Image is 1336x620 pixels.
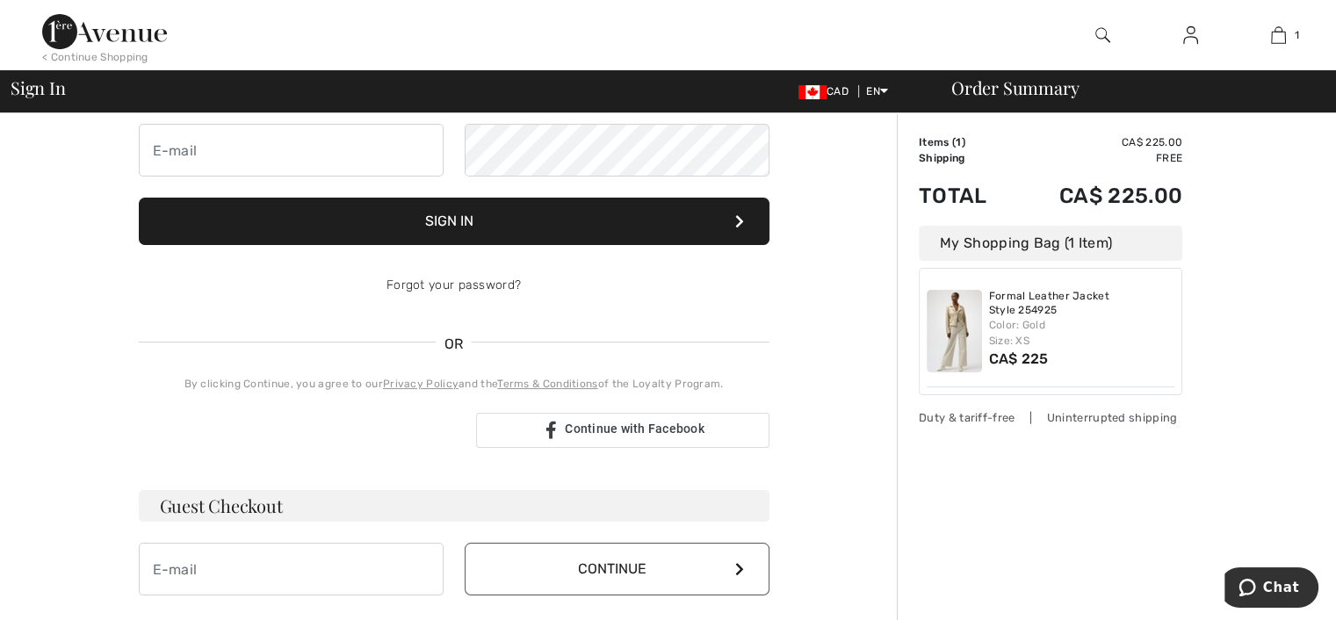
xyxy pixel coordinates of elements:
img: Formal Leather Jacket Style 254925 [927,290,982,372]
a: Terms & Conditions [497,378,597,390]
div: My Shopping Bag (1 Item) [919,226,1182,261]
div: By clicking Continue, you agree to our and the of the Loyalty Program. [139,376,769,392]
h3: Guest Checkout [139,490,769,522]
span: CAD [798,85,856,97]
div: Order Summary [930,79,1325,97]
span: Continue with Facebook [565,422,704,436]
div: < Continue Shopping [42,49,148,65]
a: Continue with Facebook [476,413,769,448]
td: CA$ 225.00 [1013,134,1182,150]
td: Total [919,166,1013,226]
td: Free [1013,150,1182,166]
a: Sign In [1169,25,1212,47]
td: CA$ 225.00 [1013,166,1182,226]
iframe: Opens a widget where you can chat to one of our agents [1224,567,1318,611]
span: OR [436,334,473,355]
div: Duty & tariff-free | Uninterrupted shipping [919,409,1182,426]
span: EN [866,85,888,97]
img: search the website [1095,25,1110,46]
iframe: Sign in with Google Button [130,411,471,450]
button: Sign In [139,198,769,245]
a: Formal Leather Jacket Style 254925 [989,290,1175,317]
input: E-mail [139,543,444,595]
td: Shipping [919,150,1013,166]
img: 1ère Avenue [42,14,167,49]
span: 1 [1295,27,1299,43]
td: Items ( ) [919,134,1013,150]
div: Color: Gold Size: XS [989,317,1175,349]
img: My Bag [1271,25,1286,46]
img: Canadian Dollar [798,85,827,99]
input: E-mail [139,124,444,177]
img: My Info [1183,25,1198,46]
span: CA$ 225 [989,350,1049,367]
a: 1 [1235,25,1321,46]
a: Privacy Policy [383,378,459,390]
a: Forgot your password? [386,278,521,292]
span: Sign In [11,79,65,97]
span: 1 [956,136,961,148]
button: Continue [465,543,769,595]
